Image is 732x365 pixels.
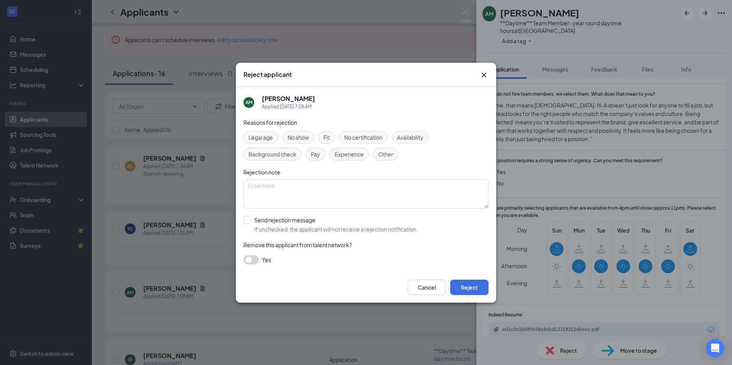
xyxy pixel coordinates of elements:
[335,150,364,158] span: Experience
[311,150,320,158] span: Pay
[248,150,296,158] span: Background check
[450,280,489,295] button: Reject
[479,70,489,80] button: Close
[706,339,724,357] div: Open Intercom Messenger
[248,133,273,142] span: Legal age
[245,99,252,106] div: AM
[243,169,280,176] span: Rejection note
[243,119,297,126] span: Reasons for rejection
[262,103,315,111] div: Applied [DATE] 7:08 AM
[324,133,330,142] span: Fit
[407,280,446,295] button: Cancel
[243,241,352,248] span: Remove this applicant from talent network?
[288,133,309,142] span: No show
[262,95,315,103] h5: [PERSON_NAME]
[397,133,423,142] span: Availability
[262,255,271,264] span: Yes
[344,133,382,142] span: No certification
[479,70,489,80] svg: Cross
[378,150,393,158] span: Other
[243,70,292,79] h3: Reject applicant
